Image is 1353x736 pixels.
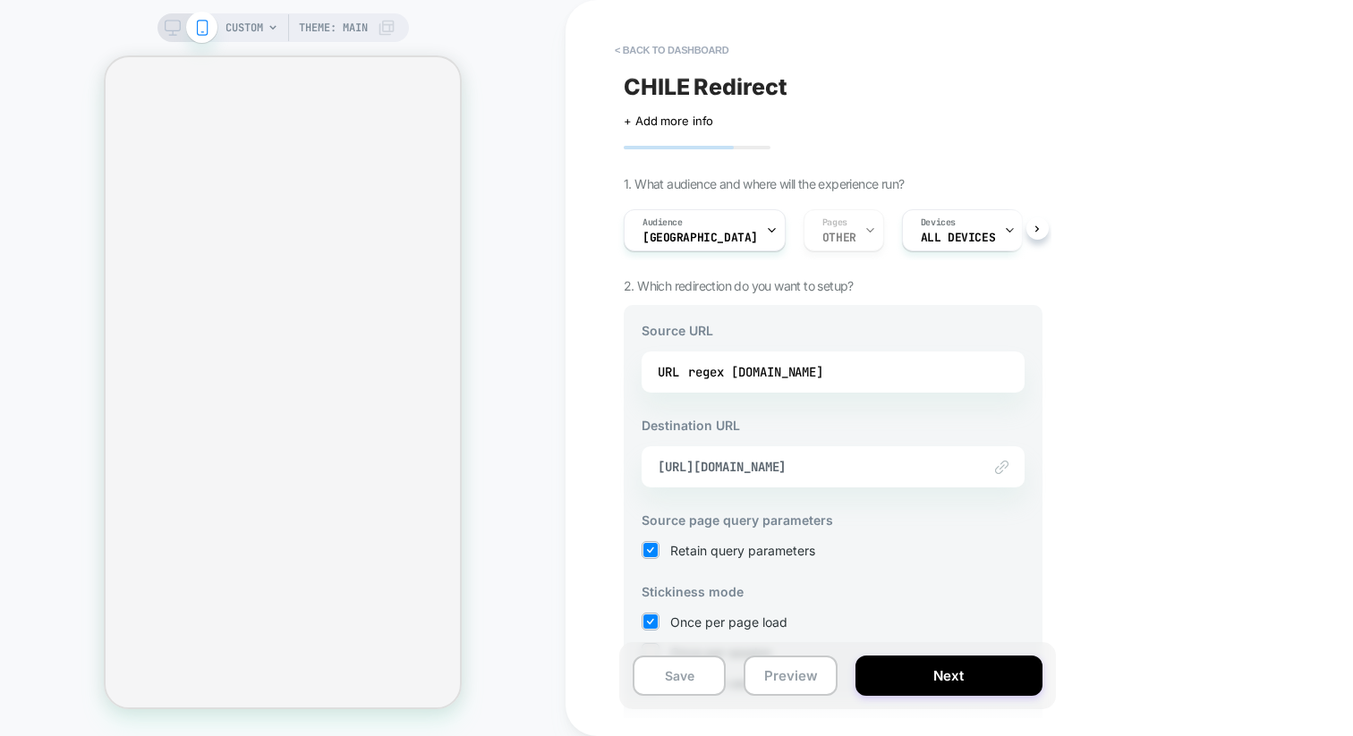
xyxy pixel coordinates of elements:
span: 2. Which redirection do you want to setup? [624,278,854,293]
h3: Source URL [642,323,1025,338]
button: Preview [744,656,837,696]
span: Audience [642,216,683,229]
span: Devices [921,216,956,229]
button: Save [633,656,726,696]
img: edit [995,461,1008,474]
span: CHILE Redirect [624,73,787,100]
h3: Stickiness mode [642,584,1025,599]
h3: Source page query parameters [642,512,1025,528]
span: Once per page load [670,614,787,630]
span: 1. What audience and where will the experience run? [624,176,904,191]
span: + Add more info [624,114,713,128]
span: [URL][DOMAIN_NAME] [658,459,964,475]
span: Retain query parameters [670,543,815,558]
button: < back to dashboard [606,36,737,64]
div: URL [658,359,1008,385]
span: Theme: MAIN [299,13,368,42]
h3: Destination URL [642,418,1025,433]
div: regex [DOMAIN_NAME] [688,359,823,385]
span: [GEOGRAPHIC_DATA] [642,232,758,244]
span: ALL DEVICES [921,232,995,244]
button: Next [855,656,1042,696]
span: CUSTOM [225,13,263,42]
